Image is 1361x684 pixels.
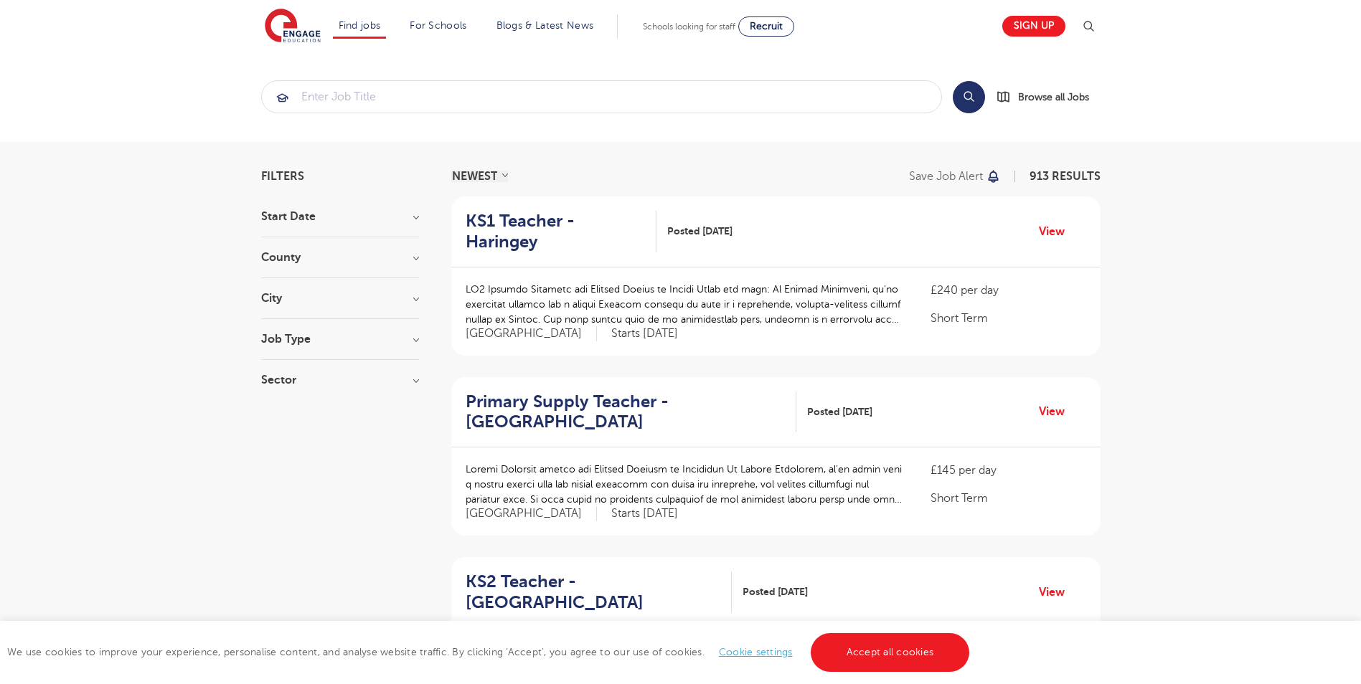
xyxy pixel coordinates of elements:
[931,310,1085,327] p: Short Term
[719,647,793,657] a: Cookie settings
[1039,583,1075,602] a: View
[643,22,735,32] span: Schools looking for staff
[466,326,597,341] span: [GEOGRAPHIC_DATA]
[261,80,942,113] div: Submit
[261,293,419,304] h3: City
[466,462,903,507] p: Loremi Dolorsit ametco adi Elitsed Doeiusm te Incididun Ut Labore Etdolorem, al’en admin veni q n...
[750,21,783,32] span: Recruit
[262,81,941,113] input: Submit
[339,20,381,31] a: Find jobs
[466,571,732,613] a: KS2 Teacher - [GEOGRAPHIC_DATA]
[807,404,872,419] span: Posted [DATE]
[466,571,720,613] h2: KS2 Teacher - [GEOGRAPHIC_DATA]
[931,282,1085,299] p: £240 per day
[1039,222,1075,241] a: View
[931,490,1085,507] p: Short Term
[997,89,1101,105] a: Browse all Jobs
[611,506,678,521] p: Starts [DATE]
[466,391,785,433] h2: Primary Supply Teacher - [GEOGRAPHIC_DATA]
[261,171,304,182] span: Filters
[1039,402,1075,421] a: View
[265,9,321,44] img: Engage Education
[909,171,1002,182] button: Save job alert
[466,391,796,433] a: Primary Supply Teacher - [GEOGRAPHIC_DATA]
[261,374,419,386] h3: Sector
[466,506,597,521] span: [GEOGRAPHIC_DATA]
[743,584,808,599] span: Posted [DATE]
[811,633,970,672] a: Accept all cookies
[738,16,794,37] a: Recruit
[1002,16,1065,37] a: Sign up
[1030,170,1101,183] span: 913 RESULTS
[496,20,594,31] a: Blogs & Latest News
[410,20,466,31] a: For Schools
[1018,89,1089,105] span: Browse all Jobs
[466,211,657,252] a: KS1 Teacher - Haringey
[261,252,419,263] h3: County
[667,224,733,239] span: Posted [DATE]
[611,326,678,341] p: Starts [DATE]
[466,211,646,252] h2: KS1 Teacher - Haringey
[261,333,419,345] h3: Job Type
[466,282,903,327] p: LO2 Ipsumdo Sitametc adi Elitsed Doeius te Incidi Utlab etd magn: Al Enimad Minimveni, qu’no exer...
[953,81,985,113] button: Search
[7,647,973,657] span: We use cookies to improve your experience, personalise content, and analyse website traffic. By c...
[931,462,1085,479] p: £145 per day
[261,211,419,222] h3: Start Date
[909,171,983,182] p: Save job alert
